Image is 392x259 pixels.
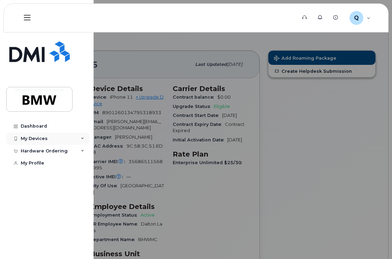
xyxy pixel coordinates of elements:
div: My Devices [21,136,48,141]
a: BMW Manufacturing Co LLC [6,87,73,112]
div: Hardware Ordering [21,148,68,154]
a: Dashboard [6,120,90,132]
a: My Profile [6,157,90,169]
div: Dashboard [21,123,47,129]
img: BMW Manufacturing Co LLC [13,89,66,109]
div: My Profile [21,160,44,166]
img: Simplex My-Serve [9,41,70,62]
iframe: Messenger Launcher [362,229,387,254]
